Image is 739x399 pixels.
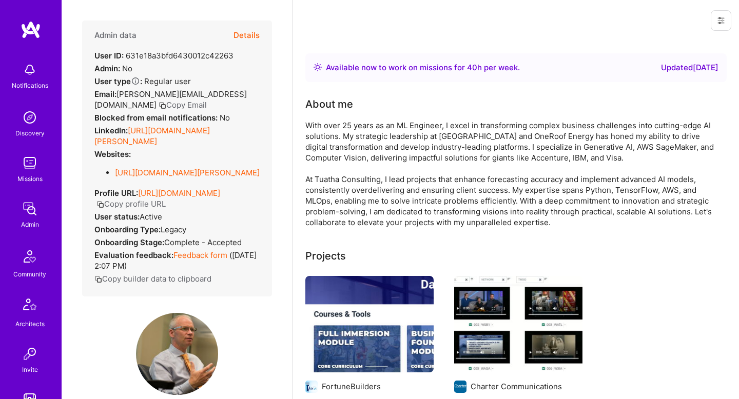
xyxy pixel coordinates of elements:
strong: LinkedIn: [94,126,128,135]
div: Architects [15,318,45,329]
i: icon Copy [159,102,166,109]
img: Architects [17,294,42,318]
a: Feedback form [173,250,227,260]
h4: Admin data [94,31,137,40]
img: User Avatar [136,313,218,395]
img: bell [20,59,40,80]
img: logo [21,21,41,39]
strong: User ID: [94,51,124,61]
strong: Profile URL: [94,188,138,198]
strong: Onboarding Stage: [94,237,164,247]
div: Admin [21,219,39,230]
div: About me [305,96,353,112]
div: Charter Communications [471,381,562,392]
a: [URL][DOMAIN_NAME] [138,188,220,198]
a: [URL][DOMAIN_NAME][PERSON_NAME] [94,126,210,146]
strong: Email: [94,89,116,99]
strong: Evaluation feedback: [94,250,173,260]
div: Updated [DATE] [661,62,718,74]
span: 40 [467,63,477,72]
i: Help [131,76,140,86]
span: Active [140,212,162,222]
img: Company logo [305,381,318,393]
div: With over 25 years as an ML Engineer, I excel in transforming complex business challenges into cu... [305,120,716,228]
div: Regular user [94,76,191,87]
div: Notifications [12,80,48,91]
img: Company logo [454,381,466,393]
img: Availability [314,63,322,71]
strong: Blocked from email notifications: [94,113,220,123]
img: ML & AI: Automated Video Quality Ad Insertion & Validation [454,276,582,372]
a: [URL][DOMAIN_NAME][PERSON_NAME] [115,168,260,177]
button: Copy Email [159,99,207,110]
div: 631e18a3bfd6430012c42263 [94,50,234,61]
strong: User type : [94,76,142,86]
img: An online SaaS focused education platform supporting 80,000 students generating $150 Million in r... [305,276,434,372]
div: No [94,112,230,123]
button: Copy profile URL [96,198,166,209]
button: Details [234,21,260,50]
div: Community [13,269,46,280]
strong: Onboarding Type: [94,225,161,234]
strong: User status: [94,212,140,222]
div: FortuneBuilders [322,381,381,392]
i: icon Copy [96,201,104,208]
i: icon Copy [94,275,102,283]
img: admin teamwork [20,198,40,219]
span: Complete - Accepted [164,237,242,247]
div: Invite [22,364,38,375]
div: Projects [305,248,346,264]
strong: Websites: [94,149,131,159]
img: Community [17,244,42,269]
div: Available now to work on missions for h per week . [326,62,520,74]
div: Discovery [15,128,45,138]
img: Invite [20,344,40,364]
span: legacy [161,225,186,234]
div: ( [DATE] 2:07 PM ) [94,250,260,271]
img: discovery [20,107,40,128]
strong: Admin: [94,64,120,73]
button: Copy builder data to clipboard [94,273,211,284]
div: Missions [17,173,43,184]
img: teamwork [20,153,40,173]
span: [PERSON_NAME][EMAIL_ADDRESS][DOMAIN_NAME] [94,89,247,110]
div: No [94,63,132,74]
